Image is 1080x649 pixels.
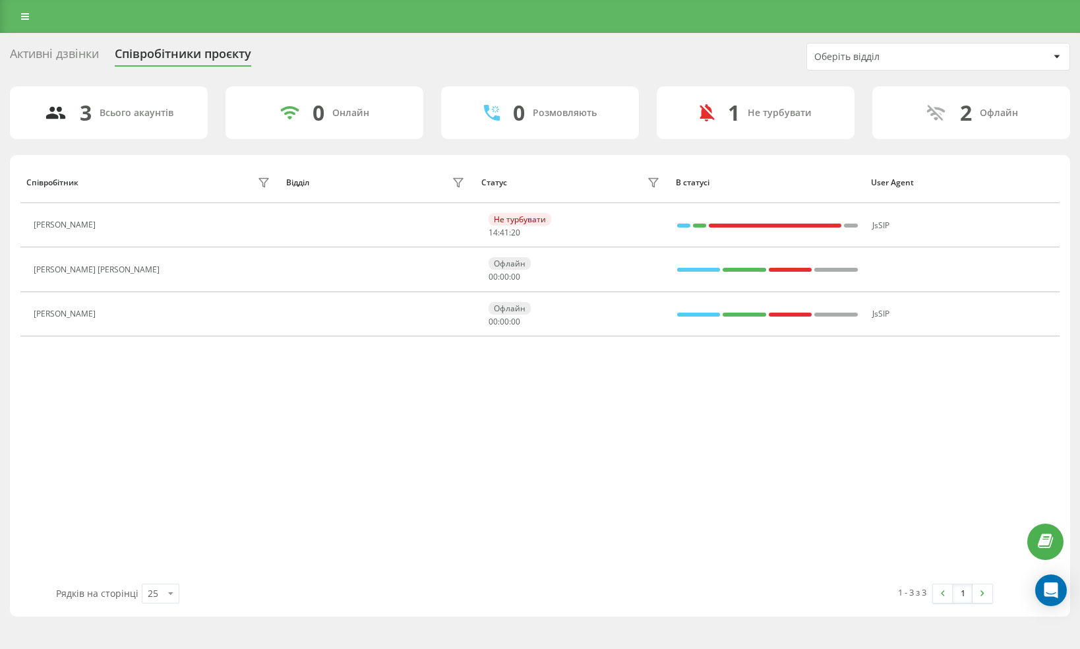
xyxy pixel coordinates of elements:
div: : : [489,272,520,282]
div: [PERSON_NAME] [34,309,99,319]
div: User Agent [871,178,1054,187]
div: Співробітник [26,178,78,187]
span: Рядків на сторінці [56,587,138,600]
span: 00 [500,316,509,327]
div: Активні дзвінки [10,47,99,67]
span: 14 [489,227,498,238]
span: JsSIP [872,220,889,231]
div: Open Intercom Messenger [1035,574,1067,606]
div: Статус [481,178,507,187]
div: Всього акаунтів [100,108,173,119]
span: 00 [489,316,498,327]
span: 41 [500,227,509,238]
div: 2 [960,100,972,125]
span: 00 [489,271,498,282]
span: JsSIP [872,308,889,319]
div: Онлайн [332,108,369,119]
a: 1 [953,584,973,603]
div: Співробітники проєкту [115,47,251,67]
span: 00 [511,271,520,282]
div: 0 [313,100,324,125]
div: Розмовляють [533,108,597,119]
span: 00 [511,316,520,327]
div: Офлайн [489,302,531,315]
div: 25 [148,587,158,600]
div: [PERSON_NAME] [PERSON_NAME] [34,265,163,274]
div: Відділ [286,178,309,187]
span: 00 [500,271,509,282]
div: Не турбувати [748,108,812,119]
div: В статусі [676,178,858,187]
div: 3 [80,100,92,125]
div: [PERSON_NAME] [34,220,99,230]
div: Офлайн [980,108,1018,119]
div: : : [489,228,520,237]
div: 1 [728,100,740,125]
div: 1 - 3 з 3 [898,586,926,599]
div: Не турбувати [489,213,551,226]
div: : : [489,317,520,326]
div: Оберіть відділ [814,51,972,63]
span: 20 [511,227,520,238]
div: Офлайн [489,257,531,270]
div: 0 [513,100,525,125]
